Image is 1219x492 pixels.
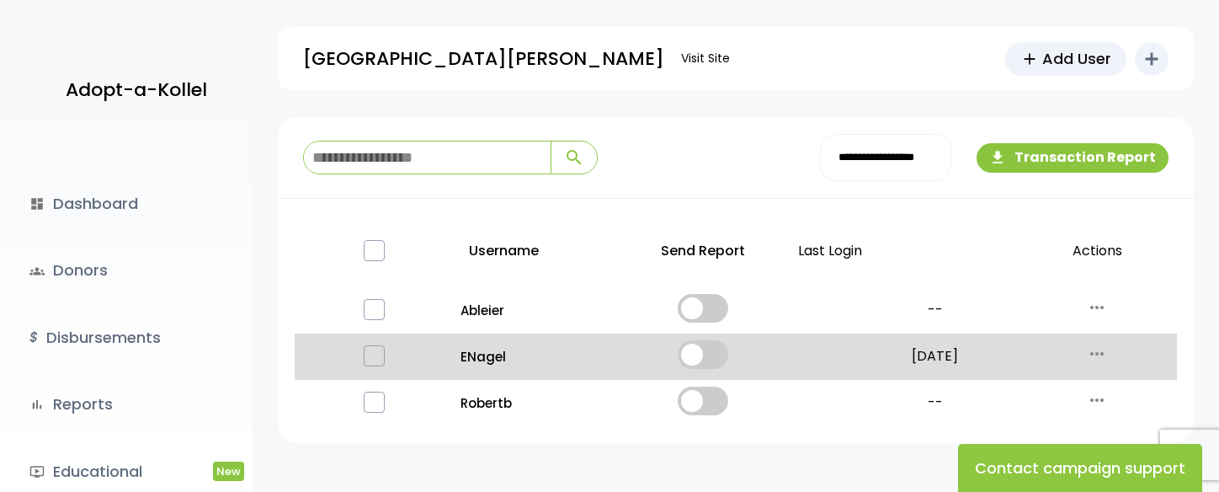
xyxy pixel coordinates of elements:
[551,142,597,174] button: search
[29,464,45,479] i: ondemand_video
[860,298,1011,323] p: --
[977,143,1168,173] button: file_downloadTransaction Report
[29,397,45,412] i: bar_chart
[860,391,1011,415] p: --
[622,222,785,281] p: Send Report
[29,326,38,350] i: $
[860,345,1011,369] p: [DATE]
[1087,390,1107,410] i: more_horiz
[958,444,1202,492] button: Contact campaign support
[1025,222,1170,281] p: Actions
[673,42,738,75] a: Visit Site
[1087,344,1107,364] i: more_horiz
[469,241,539,260] span: Username
[303,42,664,76] p: [GEOGRAPHIC_DATA][PERSON_NAME]
[1042,47,1111,70] span: Add User
[1142,49,1162,69] i: add
[29,264,45,279] span: groups
[989,149,1006,166] i: file_download
[17,248,229,293] a: groupsDonors
[17,315,229,361] a: $Disbursements
[460,299,609,322] a: Ableier
[564,147,584,168] span: search
[17,181,229,227] a: dashboardDashboard
[1087,297,1107,318] i: more_horiz
[1135,42,1168,76] button: add
[1005,42,1126,76] a: addAdd User
[798,241,862,260] span: Last Login
[460,392,609,414] a: Robertb
[1020,50,1039,68] span: add
[460,345,609,368] a: ENagel
[17,382,229,427] a: bar_chartReports
[57,49,207,131] a: Adopt-a-Kollel
[66,73,207,107] p: Adopt-a-Kollel
[29,196,45,211] i: dashboard
[213,462,244,481] span: New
